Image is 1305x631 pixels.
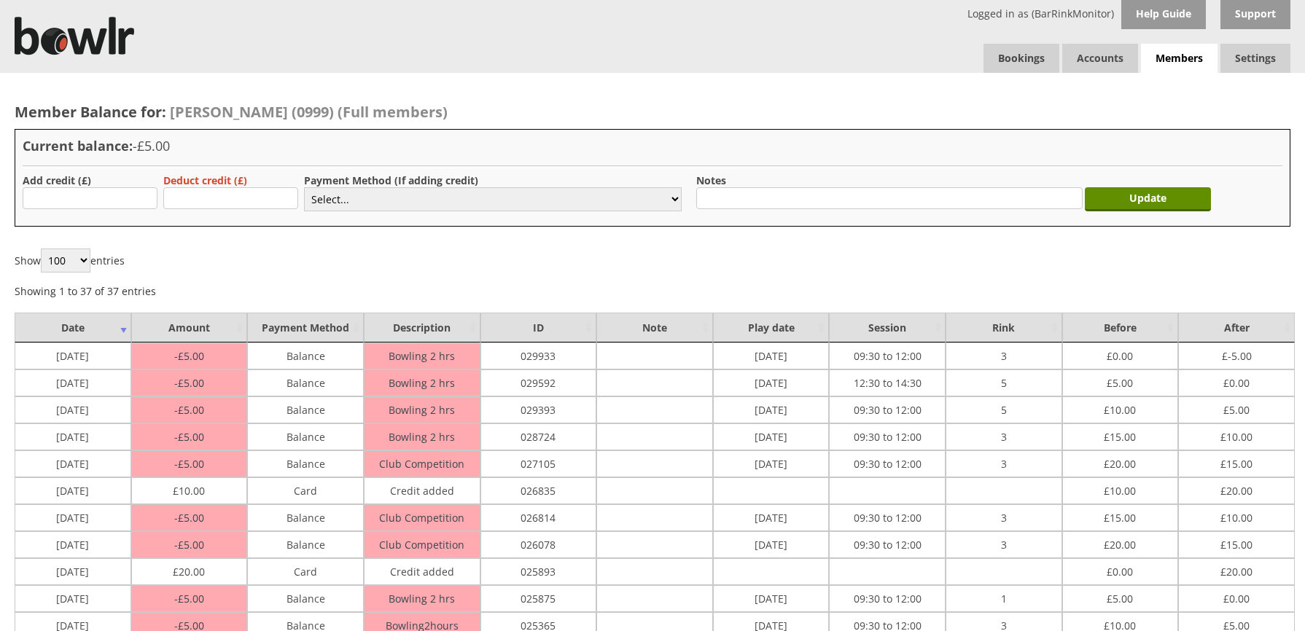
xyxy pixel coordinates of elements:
[829,396,946,423] td: 09:30 to 12:00
[829,369,946,396] td: 12:30 to 14:30
[133,137,170,154] span: -£5.00
[1220,426,1253,444] span: 10.00
[364,450,480,477] td: Club Competition
[15,558,131,585] td: [DATE]
[480,585,597,612] td: 025875
[1104,426,1136,444] span: 15.00
[247,313,364,342] td: Payment Method : activate to sort column ascending
[15,313,131,342] td: Date : activate to sort column ascending
[696,173,726,187] label: Notes
[946,313,1062,342] td: Rink : activate to sort column ascending
[173,480,205,498] span: 10.00
[1141,44,1218,74] span: Members
[364,423,480,450] td: Bowling 2 hrs
[480,531,597,558] td: 026078
[946,450,1062,477] td: 3
[247,558,364,585] td: Card
[1107,372,1133,390] span: 5.00
[15,254,125,267] label: Show entries
[41,248,90,273] select: Showentries
[1223,372,1250,390] span: 0.00
[174,376,204,390] span: 5.00
[247,396,364,423] td: Balance
[247,477,364,504] td: Card
[15,450,131,477] td: [DATE]
[364,369,480,396] td: Bowling 2 hrs
[829,450,946,477] td: 09:30 to 12:00
[247,369,364,396] td: Balance
[1104,507,1136,525] span: 15.00
[247,504,364,531] td: Balance
[247,531,364,558] td: Balance
[1062,44,1138,73] span: Accounts
[173,561,205,579] span: 20.00
[15,585,131,612] td: [DATE]
[174,457,204,471] span: 5.00
[480,450,597,477] td: 027105
[713,531,830,558] td: [DATE]
[1104,480,1136,498] span: 10.00
[1178,313,1295,342] td: After : activate to sort column ascending
[247,342,364,369] td: Balance
[1104,399,1136,417] span: 10.00
[1222,345,1252,363] span: -5.00
[946,423,1062,450] td: 3
[364,531,480,558] td: Club Competition
[829,504,946,531] td: 09:30 to 12:00
[15,531,131,558] td: [DATE]
[829,531,946,558] td: 09:30 to 12:00
[247,423,364,450] td: Balance
[1062,313,1179,342] td: Before : activate to sort column ascending
[170,102,448,122] span: [PERSON_NAME] (0999) (Full members)
[946,342,1062,369] td: 3
[1085,187,1211,211] input: Update
[983,44,1059,73] a: Bookings
[364,558,480,585] td: Credit added
[713,585,830,612] td: [DATE]
[480,342,597,369] td: 029933
[1220,534,1253,552] span: 15.00
[713,396,830,423] td: [DATE]
[480,477,597,504] td: 026835
[364,585,480,612] td: Bowling 2 hrs
[480,423,597,450] td: 028724
[364,313,480,342] td: Description : activate to sort column ascending
[15,342,131,369] td: [DATE]
[1220,453,1253,471] span: 15.00
[480,369,597,396] td: 029592
[174,538,204,552] span: 5.00
[1223,588,1250,605] span: 0.00
[946,585,1062,612] td: 1
[1220,561,1253,579] span: 20.00
[1104,534,1136,552] span: 20.00
[946,369,1062,396] td: 5
[166,102,448,122] a: [PERSON_NAME] (0999) (Full members)
[364,504,480,531] td: Club Competition
[15,396,131,423] td: [DATE]
[15,423,131,450] td: [DATE]
[829,423,946,450] td: 09:30 to 12:00
[480,558,597,585] td: 025893
[15,369,131,396] td: [DATE]
[304,173,478,187] label: Payment Method (If adding credit)
[1107,345,1133,363] span: 0.00
[23,137,1282,154] h3: Current balance:
[174,511,204,525] span: 5.00
[247,450,364,477] td: Balance
[829,342,946,369] td: 09:30 to 12:00
[1223,399,1250,417] span: 5.00
[713,423,830,450] td: [DATE]
[1220,507,1253,525] span: 10.00
[829,585,946,612] td: 09:30 to 12:00
[946,531,1062,558] td: 3
[713,342,830,369] td: [DATE]
[364,342,480,369] td: Bowling 2 hrs
[174,430,204,444] span: 5.00
[1104,453,1136,471] span: 20.00
[174,592,204,605] span: 5.00
[713,504,830,531] td: [DATE]
[1220,44,1290,73] span: Settings
[247,585,364,612] td: Balance
[1107,561,1133,579] span: 0.00
[829,313,946,342] td: Session : activate to sort column ascending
